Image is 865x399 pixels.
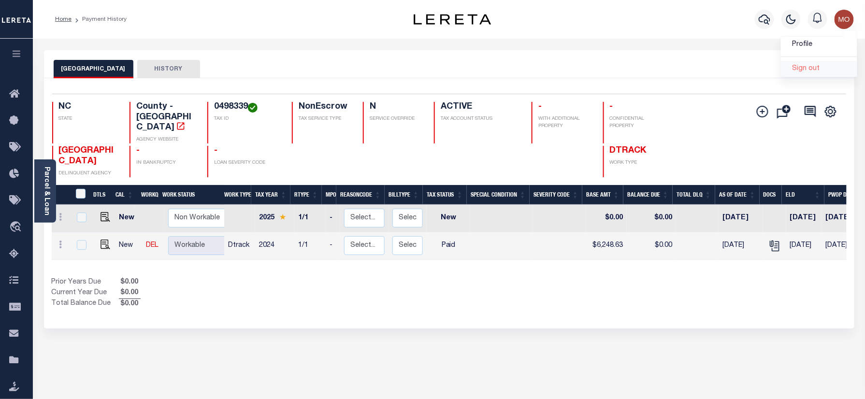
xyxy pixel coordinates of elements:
span: DTRACK [610,146,647,155]
p: WORK TYPE [610,159,669,167]
td: New [115,232,142,260]
td: 2024 [255,232,294,260]
td: [DATE] [786,205,822,232]
td: Current Year Due [52,288,119,299]
p: IN BANKRUPTCY [136,159,196,167]
img: Star.svg [279,214,286,220]
td: New [115,205,142,232]
span: $0.00 [119,277,141,288]
span: Profile [793,41,813,48]
td: - [326,232,340,260]
th: DTLS [89,185,112,205]
td: Paid [427,232,470,260]
th: Docs [760,185,782,205]
p: AGENCY WEBSITE [136,136,196,143]
td: $6,248.63 [586,232,627,260]
button: [GEOGRAPHIC_DATA] [54,60,133,78]
td: Prior Years Due [52,277,119,288]
i: travel_explore [9,221,25,234]
td: [DATE] [786,232,822,260]
td: Dtrack [224,232,255,260]
th: MPO [322,185,336,205]
p: TAX SERVICE TYPE [299,115,351,123]
td: $0.00 [627,205,676,232]
td: New [427,205,470,232]
th: Work Status [159,185,224,205]
th: BillType: activate to sort column ascending [385,185,423,205]
td: 2025 [255,205,294,232]
th: ELD: activate to sort column ascending [782,185,824,205]
h4: County - [GEOGRAPHIC_DATA] [136,102,196,133]
a: Profile [781,37,857,53]
th: RType: activate to sort column ascending [290,185,322,205]
img: logo-dark.svg [414,14,491,25]
a: Parcel & Loan [43,167,50,215]
li: Payment History [72,15,127,24]
h4: NonEscrow [299,102,351,113]
p: TAX ACCOUNT STATUS [441,115,520,123]
p: SERVICE OVERRIDE [370,115,422,123]
td: $0.00 [627,232,676,260]
td: $0.00 [586,205,627,232]
a: DEL [146,242,159,249]
th: &nbsp;&nbsp;&nbsp;&nbsp;&nbsp;&nbsp;&nbsp;&nbsp;&nbsp;&nbsp; [52,185,70,205]
span: - [136,146,140,155]
td: - [326,205,340,232]
p: DELINQUENT AGENCY [59,170,118,177]
p: TAX ID [214,115,280,123]
span: $0.00 [119,299,141,310]
p: CONFIDENTIAL PROPERTY [610,115,669,130]
span: [GEOGRAPHIC_DATA] [59,146,114,166]
th: As of Date: activate to sort column ascending [715,185,760,205]
th: Special Condition: activate to sort column ascending [467,185,530,205]
p: STATE [59,115,118,123]
span: Sign out [793,65,820,72]
td: [DATE] [719,205,763,232]
span: - [538,102,542,111]
button: HISTORY [137,60,200,78]
p: LOAN SEVERITY CODE [214,159,280,167]
td: Total Balance Due [52,299,119,309]
th: Severity Code: activate to sort column ascending [530,185,582,205]
td: 1/1 [294,205,326,232]
span: $0.00 [119,288,141,299]
span: - [610,102,613,111]
a: Sign out [781,61,857,77]
p: WITH ADDITIONAL PROPERTY [538,115,591,130]
img: svg+xml;base64,PHN2ZyB4bWxucz0iaHR0cDovL3d3dy53My5vcmcvMjAwMC9zdmciIHBvaW50ZXItZXZlbnRzPSJub25lIi... [835,10,854,29]
h4: 0498339 [214,102,280,113]
th: &nbsp; [70,185,90,205]
th: ReasonCode: activate to sort column ascending [336,185,385,205]
th: CAL: activate to sort column ascending [112,185,137,205]
h4: ACTIVE [441,102,520,113]
a: Home [55,16,72,22]
th: Work Type [220,185,251,205]
span: - [214,146,217,155]
td: [DATE] [719,232,763,260]
th: Balance Due: activate to sort column ascending [623,185,673,205]
th: Base Amt: activate to sort column ascending [582,185,623,205]
th: WorkQ [137,185,159,205]
h4: NC [59,102,118,113]
th: Total DLQ: activate to sort column ascending [673,185,715,205]
h4: N [370,102,422,113]
th: Tax Status: activate to sort column ascending [423,185,467,205]
td: 1/1 [294,232,326,260]
th: Tax Year: activate to sort column ascending [251,185,290,205]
